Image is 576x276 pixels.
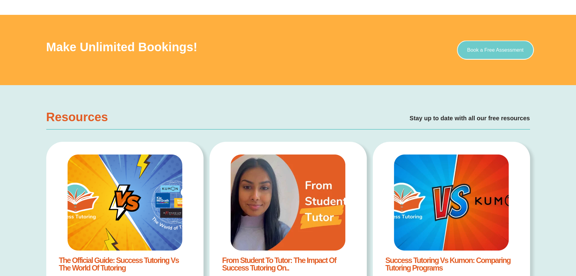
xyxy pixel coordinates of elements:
h3: Make Unlimited Bookings! [46,41,373,53]
h3: Resources [46,111,132,123]
a: The Official Guide: Success Tutoring vs The World of Tutoring [59,256,179,272]
a: Success Tutoring vs Kumon: Comparing Tutoring Programs [386,256,511,272]
a: Book a Free Assessment [457,41,534,60]
iframe: Chat Widget [475,208,576,276]
a: From Student to Tutor: The Impact of Success Tutoring on.. [222,256,336,272]
h4: Stay up to date with all our free resources [138,114,530,123]
span: Book a Free Assessment [467,48,524,53]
